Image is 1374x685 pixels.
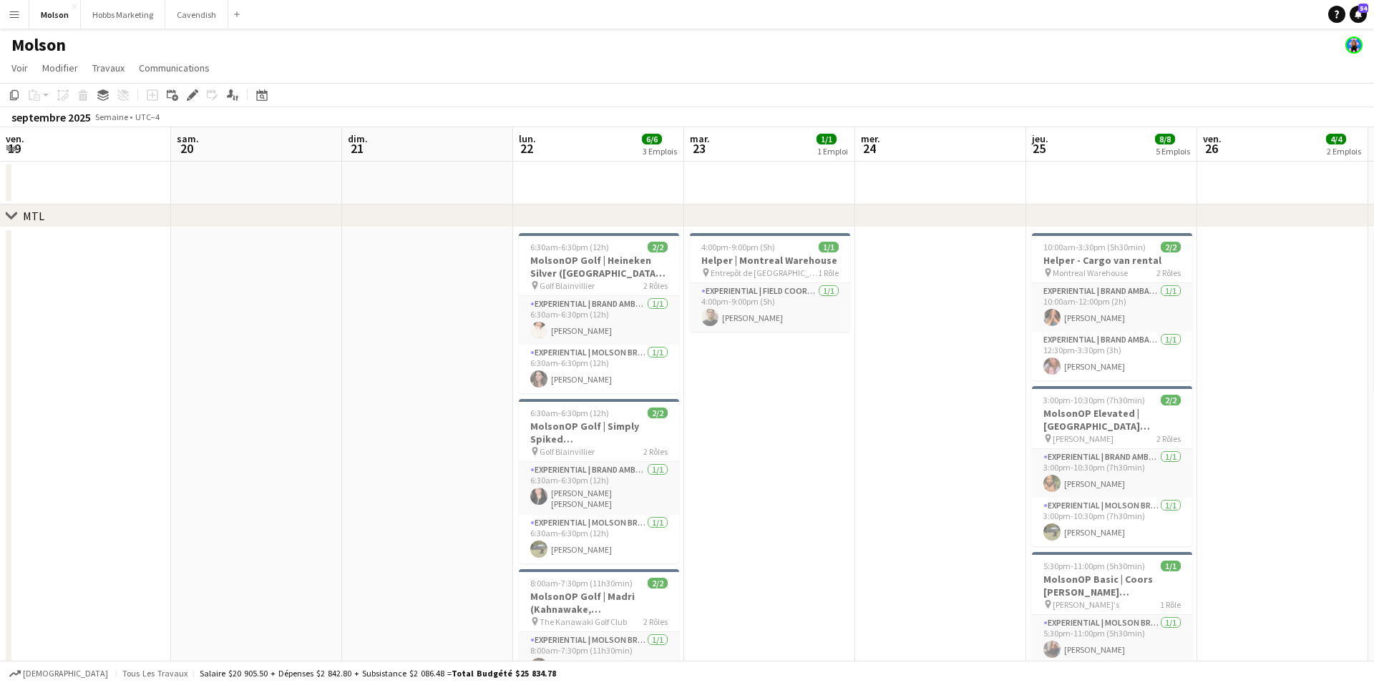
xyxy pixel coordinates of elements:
span: 1/1 [1161,561,1181,571]
a: 54 [1350,6,1367,23]
span: sam. [177,132,199,145]
div: 2 Emplois [1327,146,1361,157]
span: 8/8 [1155,134,1175,144]
span: 2 Rôles [1156,433,1181,444]
h3: Helper | Montreal Warehouse [690,254,850,267]
a: Travaux [87,59,130,77]
span: 2 Rôles [1156,267,1181,278]
span: Semaine 38 [94,112,130,133]
span: Voir [11,61,28,74]
span: 6/6 [642,134,662,144]
app-card-role: Experiential | Molson Brand Specialist1/15:30pm-11:00pm (5h30min)[PERSON_NAME] [1032,615,1192,664]
span: lun. [519,132,536,145]
span: 2/2 [1161,395,1181,405]
span: mar. [690,132,710,145]
app-job-card: 6:30am-6:30pm (12h)2/2MolsonOP Golf | Heineken Silver ([GEOGRAPHIC_DATA], [GEOGRAPHIC_DATA]) Golf... [519,233,679,393]
div: Salaire $20 905.50 + Dépenses $2 842.80 + Subsistance $2 086.48 = [200,668,556,679]
h3: MolsonOP Golf | Heineken Silver ([GEOGRAPHIC_DATA], [GEOGRAPHIC_DATA]) [519,254,679,280]
div: 5 Emplois [1156,146,1190,157]
app-card-role: Experiential | Brand Ambassador1/13:00pm-10:30pm (7h30min)[PERSON_NAME] [1032,449,1192,498]
span: 24 [859,140,880,157]
div: UTC−4 [135,112,160,122]
span: 5:30pm-11:00pm (5h30min) [1043,561,1145,571]
button: [DEMOGRAPHIC_DATA] [7,666,110,681]
span: ven. [6,132,24,145]
span: 6:30am-6:30pm (12h) [530,242,609,252]
span: [PERSON_NAME] [1053,433,1114,444]
span: 2/2 [1161,242,1181,252]
span: 2 Rôles [643,446,668,457]
span: 25 [1030,140,1048,157]
a: Communications [133,59,215,77]
span: 2/2 [648,408,668,418]
app-card-role: Experiential | Molson Brand Specialist1/13:00pm-10:30pm (7h30min)[PERSON_NAME] [1032,498,1192,546]
span: Golf Blainvillier [540,446,595,457]
div: MTL [23,209,44,223]
app-job-card: 4:00pm-9:00pm (5h)1/1Helper | Montreal Warehouse Entrepôt de [GEOGRAPHIC_DATA]1 RôleExperiential ... [690,233,850,332]
app-job-card: 6:30am-6:30pm (12h)2/2MolsonOP Golf | Simply Spiked ([GEOGRAPHIC_DATA], [GEOGRAPHIC_DATA]) Golf B... [519,399,679,563]
button: Molson [29,1,81,29]
span: Travaux [92,61,125,74]
span: 2/2 [648,578,668,588]
span: dim. [348,132,368,145]
span: Entrepôt de [GEOGRAPHIC_DATA] [711,267,818,278]
span: 6:30am-6:30pm (12h) [530,408,609,418]
h3: MolsonOP Golf | Simply Spiked ([GEOGRAPHIC_DATA], [GEOGRAPHIC_DATA]) [519,420,679,445]
app-card-role: Experiential | Brand Ambassador1/112:30pm-3:30pm (3h)[PERSON_NAME] [1032,332,1192,380]
span: 26 [1201,140,1222,157]
button: Hobbs Marketing [81,1,165,29]
h3: MolsonOP Golf | Madri (Kahnawake, [GEOGRAPHIC_DATA]) [519,590,679,616]
span: 19 [4,140,24,157]
a: Modifier [36,59,84,77]
span: 23 [688,140,710,157]
span: Tous les travaux [122,668,187,679]
app-card-role: Experiential | Brand Ambassador1/110:00am-12:00pm (2h)[PERSON_NAME] [1032,283,1192,332]
span: Communications [139,61,210,74]
app-card-role: Experiential | Brand Ambassador1/16:30am-6:30pm (12h)[PERSON_NAME] [519,296,679,345]
app-card-role: Experiential | Molson Brand Specialist1/16:30am-6:30pm (12h)[PERSON_NAME] [519,515,679,563]
span: 1/1 [817,134,837,144]
span: 8:00am-7:30pm (11h30min) [530,578,633,588]
app-user-avatar: Lysandre Dorval [1345,36,1363,54]
a: Voir [6,59,34,77]
span: 2/2 [648,242,668,252]
span: 22 [517,140,536,157]
span: Montreal Warehouse [1053,267,1128,278]
app-job-card: 3:00pm-10:30pm (7h30min)2/2MolsonOP Elevated | [GEOGRAPHIC_DATA] ([GEOGRAPHIC_DATA], [GEOGRAPHIC_... [1032,386,1192,546]
div: septembre 2025 [11,110,91,124]
app-job-card: 10:00am-3:30pm (5h30min)2/2Helper - Cargo van rental Montreal Warehouse2 RôlesExperiential | Bran... [1032,233,1192,380]
app-card-role: Experiential | Field Coordinator1/14:00pm-9:00pm (5h)[PERSON_NAME] [690,283,850,332]
h1: Molson [11,34,66,56]
div: 1 Emploi [817,146,848,157]
div: 3 Emplois [643,146,677,157]
app-card-role: Experiential | Molson Brand Specialist1/18:00am-7:30pm (11h30min)[PERSON_NAME] [519,632,679,681]
span: 4/4 [1326,134,1346,144]
span: 54 [1358,4,1368,13]
app-card-role: Experiential | Molson Brand Specialist1/16:30am-6:30pm (12h)[PERSON_NAME] [519,345,679,393]
span: Modifier [42,61,78,74]
span: 10:00am-3:30pm (5h30min) [1043,242,1146,252]
span: 2 Rôles [643,280,668,291]
span: ven. [1203,132,1222,145]
span: Total Budgété $25 834.78 [452,668,556,679]
app-job-card: 5:30pm-11:00pm (5h30min)1/1MolsonOP Basic | Coors [PERSON_NAME] ([GEOGRAPHIC_DATA], [GEOGRAPHIC_D... [1032,552,1192,664]
span: jeu. [1032,132,1048,145]
span: 1 Rôle [818,267,839,278]
span: The Kanawaki Golf Club [540,616,627,627]
h3: MolsonOP Elevated | [GEOGRAPHIC_DATA] ([GEOGRAPHIC_DATA], [GEOGRAPHIC_DATA]) [1032,407,1192,433]
span: mer. [861,132,880,145]
span: 1 Rôle [1160,599,1181,610]
span: 20 [175,140,199,157]
h3: MolsonOP Basic | Coors [PERSON_NAME] ([GEOGRAPHIC_DATA], [GEOGRAPHIC_DATA]) [1032,573,1192,598]
span: 2 Rôles [643,616,668,627]
h3: Helper - Cargo van rental [1032,254,1192,267]
span: 1/1 [819,242,839,252]
span: 21 [346,140,368,157]
span: [PERSON_NAME]'s [1053,599,1119,610]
